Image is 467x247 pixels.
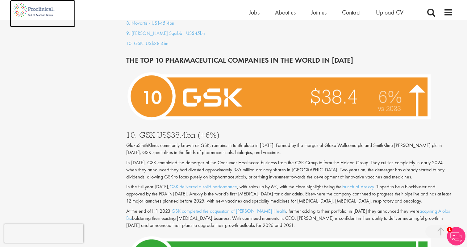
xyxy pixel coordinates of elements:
[169,183,237,190] a: GSK delivered a solid performance
[126,20,174,26] a: 8. Novartis - US$45.4bn
[4,224,83,243] iframe: reCAPTCHA
[126,30,205,36] a: 9. [PERSON_NAME] Squibb - US$45bn
[126,208,453,229] p: At the end of H1 2023, , further adding to their portfolio, in [DATE] they announced they were bo...
[126,183,453,205] p: In the full year [DATE], , with sales up by 6%, with the clear highlight being the . Tipped to be...
[126,56,453,64] h2: THE TOP 10 PHARMACEUTICAL COMPANIES IN THE WORLD IN [DATE]
[249,8,260,16] a: Jobs
[376,8,403,16] a: Upload CV
[126,159,453,181] p: In [DATE], GSK completed the demerger of the Consumer Healthcare business from the GSK Group to f...
[275,8,296,16] a: About us
[126,40,169,47] a: 10. GSK- US$38.4bn
[126,131,453,139] h3: 10. GSK US$38.4bn (+6%)
[447,227,452,232] span: 1
[311,8,327,16] a: Join us
[172,208,286,214] a: GSK completed the acquisition of [PERSON_NAME] Health
[342,183,374,190] a: launch of Arexvy
[447,227,465,245] img: Chatbot
[342,8,361,16] a: Contact
[126,208,450,221] a: acquiring Aiolos Bio
[126,142,453,156] p: GlaxoSmithKline, commonly known as GSK, remains in tenth place in [DATE]. Formed by the merger of...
